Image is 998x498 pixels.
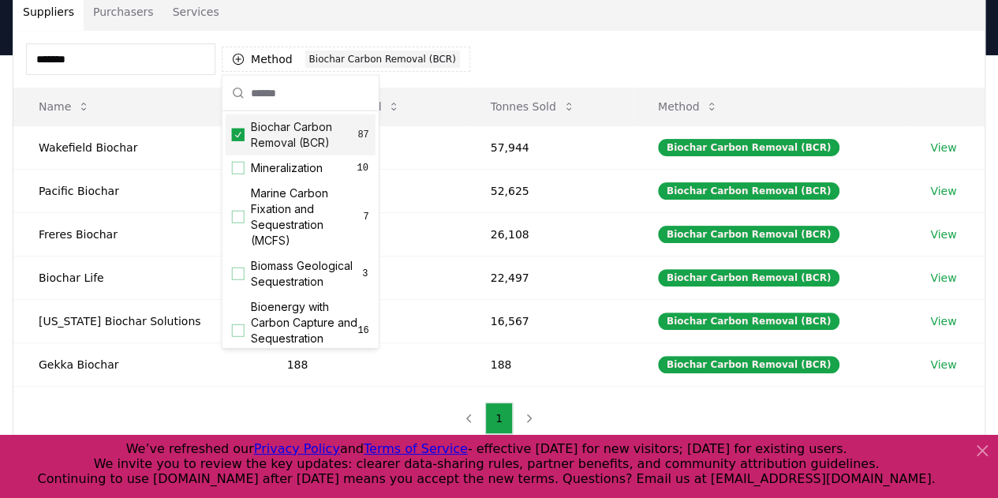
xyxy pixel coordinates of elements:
[251,299,358,362] span: Bioenergy with Carbon Capture and Sequestration (BECCS)
[658,139,839,156] div: Biochar Carbon Removal (BCR)
[251,185,364,249] span: Marine Carbon Fixation and Sequestration (MCFS)
[357,162,369,174] span: 10
[262,343,465,386] td: 188
[465,169,633,212] td: 52,625
[13,169,262,212] td: Pacific Biochar
[13,125,262,169] td: Wakefield Biochar
[930,140,956,155] a: View
[465,212,633,256] td: 26,108
[930,357,956,373] a: View
[930,183,956,199] a: View
[13,343,262,386] td: Gekka Biochar
[465,343,633,386] td: 188
[658,313,839,330] div: Biochar Carbon Removal (BCR)
[361,268,369,280] span: 3
[357,324,368,337] span: 16
[13,299,262,343] td: [US_STATE] Biochar Solutions
[478,91,588,122] button: Tonnes Sold
[658,269,839,286] div: Biochar Carbon Removal (BCR)
[930,270,956,286] a: View
[26,91,103,122] button: Name
[13,212,262,256] td: Freres Biochar
[465,256,633,299] td: 22,497
[305,51,460,68] div: Biochar Carbon Removal (BCR)
[357,129,368,141] span: 87
[251,119,358,151] span: Biochar Carbon Removal (BCR)
[222,47,470,72] button: MethodBiochar Carbon Removal (BCR)
[13,256,262,299] td: Biochar Life
[363,211,368,223] span: 7
[251,258,361,290] span: Biomass Geological Sequestration
[465,299,633,343] td: 16,567
[658,226,839,243] div: Biochar Carbon Removal (BCR)
[485,403,513,434] button: 1
[658,356,839,373] div: Biochar Carbon Removal (BCR)
[658,182,839,200] div: Biochar Carbon Removal (BCR)
[465,125,633,169] td: 57,944
[930,227,956,242] a: View
[645,91,731,122] button: Method
[930,313,956,329] a: View
[251,160,323,176] span: Mineralization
